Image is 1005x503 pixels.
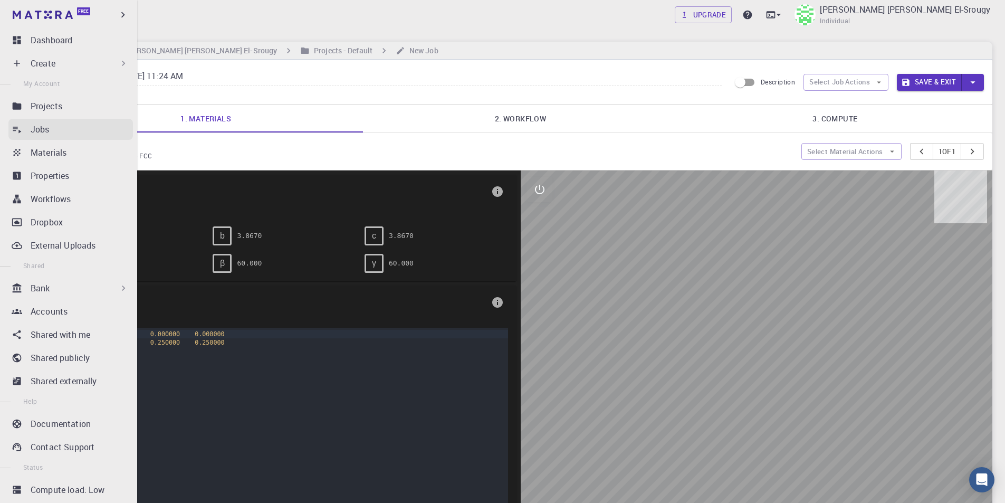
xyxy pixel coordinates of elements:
[8,235,133,256] a: External Uploads
[8,413,133,434] a: Documentation
[389,226,414,245] pre: 3.8670
[678,105,992,132] a: 3. Compute
[820,16,850,26] span: Individual
[31,216,63,229] p: Dropbox
[31,100,62,112] p: Projects
[195,330,224,338] span: 0.000000
[8,301,133,322] a: Accounts
[53,45,441,56] nav: breadcrumb
[31,169,70,182] p: Properties
[372,231,376,241] span: c
[49,105,363,132] a: 1. Materials
[31,305,68,318] p: Accounts
[795,4,816,25] img: Amged Gamal Saad Mohamed El-Srougy
[237,226,262,245] pre: 3.8670
[31,34,72,46] p: Dashboard
[487,292,508,313] button: info
[8,371,133,392] a: Shared externally
[487,181,508,202] button: info
[8,142,133,163] a: Materials
[61,200,487,210] span: FCC
[8,96,133,117] a: Projects
[8,479,133,500] a: Compute load: Low
[8,188,133,210] a: Workflows
[8,30,133,51] a: Dashboard
[31,441,94,453] p: Contact Support
[31,375,97,387] p: Shared externally
[61,294,487,311] span: Basis
[150,330,180,338] span: 0.000000
[8,436,133,458] a: Contact Support
[8,119,133,140] a: Jobs
[310,45,372,56] h6: Projects - Default
[23,79,60,88] span: My Account
[8,324,133,345] a: Shared with me
[8,212,133,233] a: Dropbox
[969,467,994,492] div: Open Intercom Messenger
[61,183,487,200] span: Lattice
[801,143,902,160] button: Select Material Actions
[84,141,793,151] p: Silicon FCC
[31,417,91,430] p: Documentation
[389,254,414,272] pre: 60.000
[139,151,156,160] span: FCC
[405,45,438,56] h6: New Job
[31,193,71,205] p: Workflows
[933,143,962,160] button: 1of1
[897,74,962,91] button: Save & Exit
[150,339,180,346] span: 0.250000
[8,165,133,186] a: Properties
[13,11,73,19] img: logo
[23,261,44,270] span: Shared
[31,328,90,341] p: Shared with me
[220,231,225,241] span: b
[8,53,133,74] div: Create
[8,278,133,299] div: Bank
[195,339,224,346] span: 0.250000
[31,483,105,496] p: Compute load: Low
[820,3,990,16] p: [PERSON_NAME] [PERSON_NAME] El-Srougy
[8,347,133,368] a: Shared publicly
[675,6,732,23] a: Upgrade
[237,254,262,272] pre: 60.000
[761,78,795,86] span: Description
[31,57,55,70] p: Create
[31,123,50,136] p: Jobs
[803,74,888,91] button: Select Job Actions
[23,397,37,405] span: Help
[31,282,50,295] p: Bank
[23,463,43,471] span: Status
[31,146,66,159] p: Materials
[910,143,984,160] div: pager
[220,259,225,268] span: β
[121,45,277,56] h6: [PERSON_NAME] [PERSON_NAME] El-Srougy
[363,105,677,132] a: 2. Workflow
[31,352,90,364] p: Shared publicly
[31,239,95,252] p: External Uploads
[372,259,376,268] span: γ
[6,7,30,17] span: الدعم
